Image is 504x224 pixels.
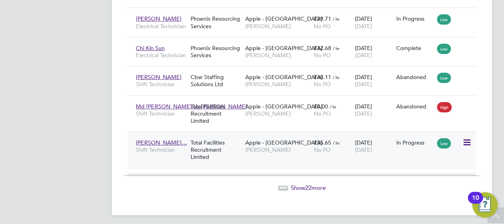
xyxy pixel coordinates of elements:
[353,41,394,63] div: [DATE]
[134,40,476,47] a: Chi Kin SunElectrical TechnicianPhoenix Resourcing ServicesApple - [GEOGRAPHIC_DATA][PERSON_NAME]...
[136,52,187,59] span: Electrical Technician
[437,102,452,112] span: High
[245,15,323,22] span: Apple - [GEOGRAPHIC_DATA]
[291,184,326,191] span: Show more
[305,184,311,191] span: 22
[333,74,340,80] span: / hr
[136,146,187,153] span: Shift Technician
[355,110,372,117] span: [DATE]
[353,11,394,33] div: [DATE]
[136,81,187,88] span: Shift Technician
[314,23,331,30] span: No PO
[245,139,323,146] span: Apple - [GEOGRAPHIC_DATA]
[314,81,331,88] span: No PO
[333,140,340,146] span: / hr
[314,44,331,52] span: £32.68
[396,15,433,22] div: In Progress
[134,11,476,17] a: [PERSON_NAME]Electrical TechnicianPhoenix Resourcing ServicesApple - [GEOGRAPHIC_DATA][PERSON_NAM...
[245,73,323,81] span: Apple - [GEOGRAPHIC_DATA]
[314,15,331,22] span: £29.71
[136,23,187,30] span: Electrical Technician
[355,146,372,153] span: [DATE]
[353,99,394,121] div: [DATE]
[333,16,340,22] span: / hr
[355,23,372,30] span: [DATE]
[245,23,310,30] span: [PERSON_NAME]
[314,146,331,153] span: No PO
[136,44,165,52] span: Chi Kin Sun
[314,110,331,117] span: No PO
[314,139,331,146] span: £35.65
[136,15,181,22] span: [PERSON_NAME]
[355,81,372,88] span: [DATE]
[314,73,331,81] span: £40.11
[189,70,243,92] div: Cbw Staffing Solutions Ltd
[136,73,181,81] span: [PERSON_NAME]
[245,52,310,59] span: [PERSON_NAME]
[353,70,394,92] div: [DATE]
[314,52,331,59] span: No PO
[134,98,476,105] a: Md [PERSON_NAME] Uz [PERSON_NAME]Shift TechnicianTotal Facilities Recruitment LimitedApple - [GEO...
[134,69,476,76] a: [PERSON_NAME]Shift TechnicianCbw Staffing Solutions LtdApple - [GEOGRAPHIC_DATA][PERSON_NAME]£40....
[437,138,451,149] span: Low
[136,110,187,117] span: Shift Technician
[245,44,323,52] span: Apple - [GEOGRAPHIC_DATA]
[472,192,498,218] button: Open Resource Center, 10 new notifications
[437,73,451,83] span: Low
[355,52,372,59] span: [DATE]
[396,73,433,81] div: Abandoned
[472,198,479,208] div: 10
[245,103,323,110] span: Apple - [GEOGRAPHIC_DATA]
[314,103,328,110] span: £0.00
[396,103,433,110] div: Abandoned
[437,44,451,54] span: Low
[245,81,310,88] span: [PERSON_NAME]
[189,41,243,63] div: Phoenix Resourcing Services
[396,139,433,146] div: In Progress
[353,135,394,157] div: [DATE]
[330,104,336,110] span: / hr
[189,99,243,129] div: Total Facilities Recruitment Limited
[189,135,243,165] div: Total Facilities Recruitment Limited
[245,146,310,153] span: [PERSON_NAME]
[134,135,476,141] a: [PERSON_NAME]…Shift TechnicianTotal Facilities Recruitment LimitedApple - [GEOGRAPHIC_DATA][PERSO...
[437,14,451,25] span: Low
[245,110,310,117] span: [PERSON_NAME]
[189,11,243,33] div: Phoenix Resourcing Services
[333,45,340,51] span: / hr
[136,139,187,146] span: [PERSON_NAME]…
[396,44,433,52] div: Complete
[136,103,247,110] span: Md [PERSON_NAME] Uz [PERSON_NAME]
